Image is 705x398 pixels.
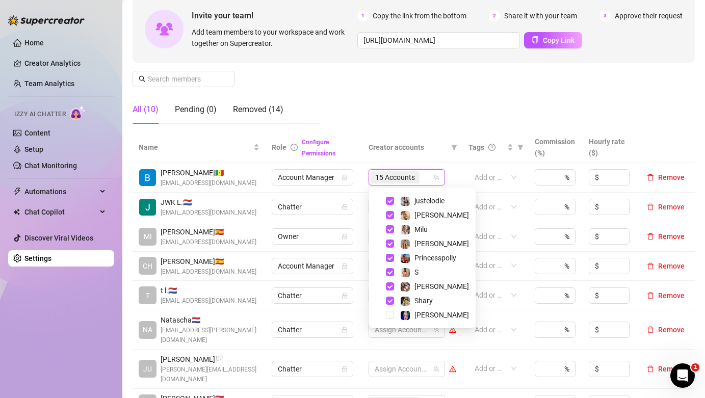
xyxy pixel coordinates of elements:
button: Remove [643,363,689,375]
span: 3 [599,10,611,21]
span: Copy Link [543,36,575,44]
span: lock [342,327,348,333]
button: Remove [643,324,689,336]
span: Izzy AI Chatter [14,110,66,119]
a: Chat Monitoring [24,162,77,170]
span: delete [647,174,654,181]
img: Barbara van der Weiden [139,169,156,186]
span: Remove [658,291,685,300]
span: Remove [658,173,685,181]
span: t l. 🇳🇱 [161,285,256,296]
span: [EMAIL_ADDRESS][PERSON_NAME][DOMAIN_NAME] [161,326,259,345]
span: lock [342,293,348,299]
div: Removed (14) [233,103,283,116]
span: team [433,174,439,180]
span: filter [517,144,524,150]
span: Share it with your team [504,10,577,21]
span: Chatter [278,199,347,215]
span: 15 Accounts [375,172,415,183]
span: Select tree node [386,282,394,290]
span: 2 [489,10,500,21]
span: NA [143,324,152,335]
span: 15 Accounts [371,171,420,183]
span: Princesspolly [414,254,456,262]
th: Hourly rate ($) [583,132,637,163]
span: Milu [414,225,428,233]
span: 1 [691,363,699,372]
span: Select tree node [386,240,394,248]
span: Remove [658,203,685,211]
span: JWK L. 🇳🇱 [161,197,256,208]
img: Shary [401,297,410,306]
span: Remove [658,365,685,373]
span: [PERSON_NAME] [414,311,469,319]
span: delete [647,292,654,299]
span: [PERSON_NAME] [414,282,469,290]
input: Search members [148,73,220,85]
span: Chat Copilot [24,204,97,220]
span: Creator accounts [369,142,447,153]
button: Remove [643,201,689,213]
span: Select tree node [386,254,394,262]
a: Setup [24,145,43,153]
span: Remove [658,262,685,270]
span: justelodie [414,197,445,205]
span: Chatter [278,322,347,337]
span: copy [532,36,539,43]
img: Janey [401,311,410,320]
iframe: Intercom live chat [670,363,695,388]
span: [PERSON_NAME] [414,240,469,248]
span: 1 [357,10,369,21]
span: delete [647,326,654,333]
img: Kelly [401,282,410,291]
span: Select tree node [386,211,394,219]
button: Copy Link [524,32,582,48]
button: Remove [643,260,689,272]
span: delete [647,262,654,270]
span: [EMAIL_ADDRESS][DOMAIN_NAME] [161,237,256,247]
div: Pending (0) [175,103,217,116]
span: filter [449,140,459,155]
th: Commission (%) [529,132,583,163]
span: lock [342,204,348,210]
span: S [414,268,419,276]
span: Approve their request [615,10,683,21]
span: thunderbolt [13,188,21,196]
span: CH [143,260,152,272]
span: Chatter [278,361,347,377]
span: Chatter [278,288,347,303]
span: Natascha 🇳🇱 [161,314,259,326]
span: [PERSON_NAME] 🏳️ [161,354,259,365]
span: Account Manager [278,258,347,274]
span: Copy the link from the bottom [373,10,466,21]
span: question-circle [488,144,495,151]
span: lock [342,366,348,372]
a: Creator Analytics [24,55,106,71]
span: MI [144,231,152,242]
a: Settings [24,254,51,262]
a: Home [24,39,44,47]
span: Select tree node [386,311,394,319]
a: Configure Permissions [302,139,335,157]
img: Jenna [401,240,410,249]
span: filter [515,140,526,155]
div: All (10) [133,103,159,116]
button: Remove [643,171,689,183]
span: info-circle [291,144,298,151]
img: Princesspolly [401,254,410,263]
span: [EMAIL_ADDRESS][DOMAIN_NAME] [161,208,256,218]
span: filter [451,144,457,150]
span: lock [342,174,348,180]
img: AI Chatter [70,105,86,120]
img: logo-BBDzfeDw.svg [8,15,85,25]
span: warning [449,326,456,333]
img: Marie [401,211,410,220]
span: delete [647,203,654,210]
a: Team Analytics [24,79,74,88]
span: Remove [658,232,685,241]
button: Remove [643,230,689,243]
span: Automations [24,183,97,200]
th: Name [133,132,266,163]
span: team [433,366,439,372]
span: [PERSON_NAME][EMAIL_ADDRESS][DOMAIN_NAME] [161,365,259,384]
